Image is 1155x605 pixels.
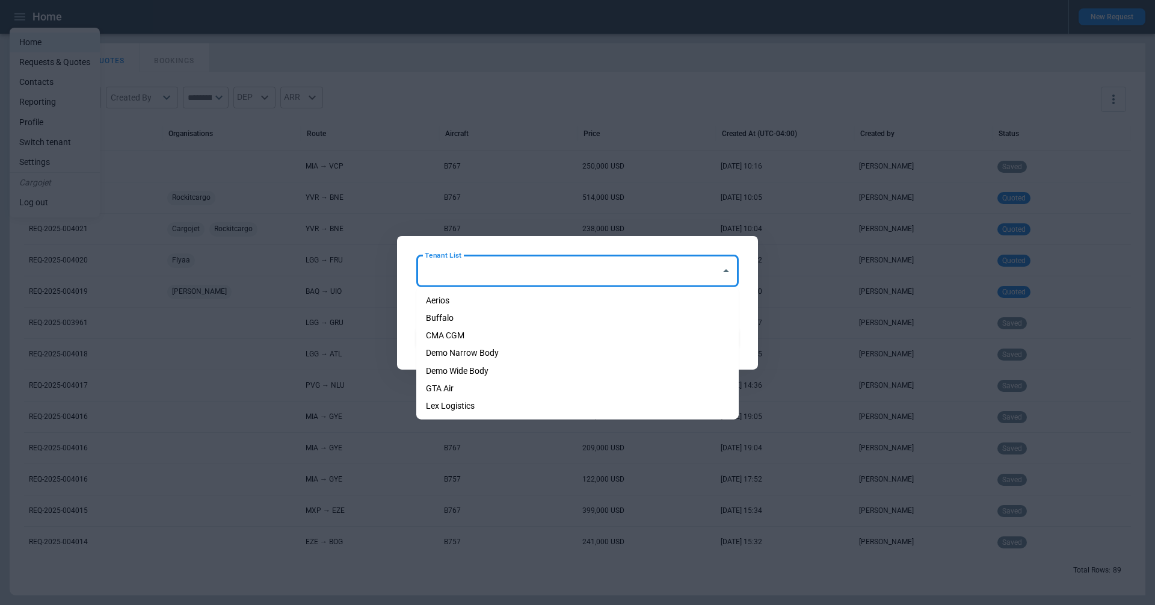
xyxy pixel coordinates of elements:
li: CMA CGM [416,327,739,344]
li: Aerios [416,292,739,309]
li: Lex Logistics [416,397,739,415]
li: Demo Wide Body [416,362,739,379]
li: GTA Air [416,379,739,397]
li: Demo Narrow Body [416,344,739,362]
button: Close [718,262,735,279]
li: Buffalo [416,309,739,327]
label: Tenant List [425,249,461,259]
